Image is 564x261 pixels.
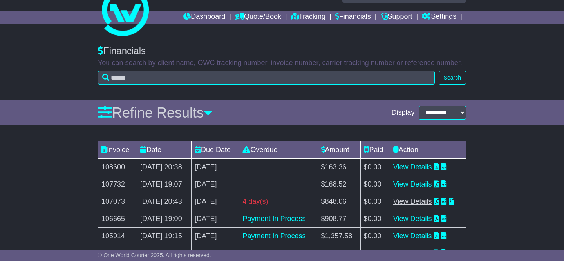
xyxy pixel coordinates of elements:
[98,59,466,67] p: You can search by client name, OWC tracking number, invoice number, carrier tracking number or re...
[242,248,314,259] div: Payment In Process
[137,158,191,176] td: [DATE] 20:38
[191,141,239,158] td: Due Date
[390,141,466,158] td: Action
[137,210,191,227] td: [DATE] 19:00
[318,210,360,227] td: $908.77
[242,214,314,224] div: Payment In Process
[98,252,211,258] span: © One World Courier 2025. All rights reserved.
[98,210,137,227] td: 106665
[439,71,466,85] button: Search
[242,231,314,241] div: Payment In Process
[393,163,432,171] a: View Details
[98,105,213,121] a: Refine Results
[360,176,390,193] td: $0.00
[291,11,325,24] a: Tracking
[318,193,360,210] td: $848.06
[98,45,466,57] div: Financials
[137,227,191,245] td: [DATE] 19:15
[191,210,239,227] td: [DATE]
[393,180,432,188] a: View Details
[318,158,360,176] td: $163.36
[360,227,390,245] td: $0.00
[360,210,390,227] td: $0.00
[98,227,137,245] td: 105914
[239,141,318,158] td: Overdue
[235,11,281,24] a: Quote/Book
[183,11,225,24] a: Dashboard
[191,193,239,210] td: [DATE]
[137,176,191,193] td: [DATE] 19:07
[393,232,432,240] a: View Details
[98,141,137,158] td: Invoice
[422,11,456,24] a: Settings
[393,249,432,257] a: View Details
[191,227,239,245] td: [DATE]
[137,141,191,158] td: Date
[360,158,390,176] td: $0.00
[335,11,371,24] a: Financials
[381,11,412,24] a: Support
[242,196,314,207] div: 4 day(s)
[360,141,390,158] td: Paid
[391,109,414,117] span: Display
[191,158,239,176] td: [DATE]
[98,158,137,176] td: 108600
[98,193,137,210] td: 107073
[393,215,432,223] a: View Details
[360,193,390,210] td: $0.00
[191,176,239,193] td: [DATE]
[318,141,360,158] td: Amount
[98,176,137,193] td: 107732
[318,176,360,193] td: $168.52
[393,198,432,205] a: View Details
[137,193,191,210] td: [DATE] 20:43
[318,227,360,245] td: $1,357.58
